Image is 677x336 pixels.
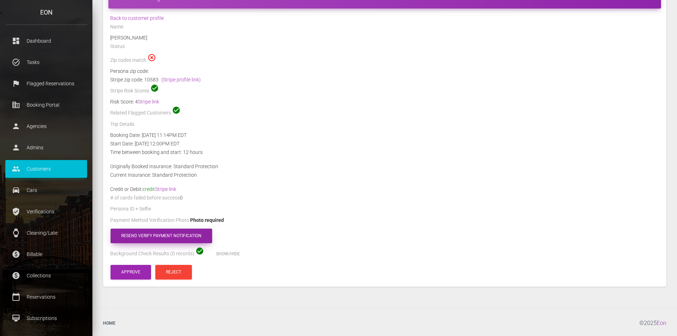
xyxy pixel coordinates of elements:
label: Name [110,23,123,31]
a: flag Flagged Reservations [5,75,87,92]
a: Eon [657,320,666,326]
div: Credit or Debit: [105,185,665,193]
a: Stripe link [138,99,159,105]
a: paid Collections [5,267,87,284]
label: Background Check Results (0 records) [110,250,194,257]
p: Agencies [11,121,82,132]
span: check_circle [195,247,204,255]
a: person Agencies [5,117,87,135]
a: card_membership Subscriptions [5,309,87,327]
p: Collections [11,270,82,281]
a: Home [98,314,121,333]
a: calendar_today Reservations [5,288,87,306]
button: Reject [155,265,192,279]
div: [PERSON_NAME] [105,33,665,42]
a: Stripe link [155,186,176,192]
div: Persona zip code: [110,67,659,75]
a: people Customers [5,160,87,178]
div: Risk Score: 4 [110,97,659,106]
p: Cars [11,185,82,196]
div: © 2025 [639,314,672,333]
span: highlight_off [147,53,156,62]
label: Trip Details [110,121,134,128]
div: 0 [105,193,665,204]
label: Payment Method Verification Photo [110,217,189,224]
label: Zip codes match [110,57,146,64]
button: Resend verify payment notification [111,229,212,243]
label: Stripe Risk Scores [110,87,149,95]
a: watch Cleaning/Late [5,224,87,242]
a: verified_user Verifications [5,203,87,220]
p: Verifications [11,206,82,217]
p: Tasks [11,57,82,68]
div: Current Insurance: Standard Protection [105,171,665,179]
p: Customers [11,164,82,174]
div: Time between booking and start: 12 hours [105,148,665,156]
a: Back to customer profile [110,15,164,21]
a: person Admins [5,139,87,156]
label: Status [110,43,125,50]
a: task_alt Tasks [5,53,87,71]
div: Start Date: [DATE] 12:00PM EDT [105,139,665,148]
a: paid Billable [5,245,87,263]
div: Booking Date: [DATE] 11:14PM EDT [105,131,665,139]
button: Approve [111,265,151,279]
div: Originally Booked Insurance: Standard Protection [105,162,665,171]
span: check_circle [150,84,159,92]
p: Admins [11,142,82,153]
label: # of cards failed before success [110,194,180,202]
a: drive_eta Cars [5,181,87,199]
p: Dashboard [11,36,82,46]
div: Stripe zip code: 10583 [110,75,659,84]
span: credit [143,186,176,192]
a: dashboard Dashboard [5,32,87,50]
p: Cleaning/Late [11,228,82,238]
p: Subscriptions [11,313,82,324]
span: Photo required [190,217,224,223]
p: Reservations [11,292,82,302]
button: Show/Hide [205,247,251,261]
p: Booking Portal [11,100,82,110]
label: Related Flagged Customers [110,110,171,117]
p: Flagged Reservations [11,78,82,89]
p: Billable [11,249,82,260]
a: corporate_fare Booking Portal [5,96,87,114]
label: Persona ID + Selfie [110,206,151,213]
span: check_circle [172,106,181,114]
a: (Stripe profile link) [161,77,201,82]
